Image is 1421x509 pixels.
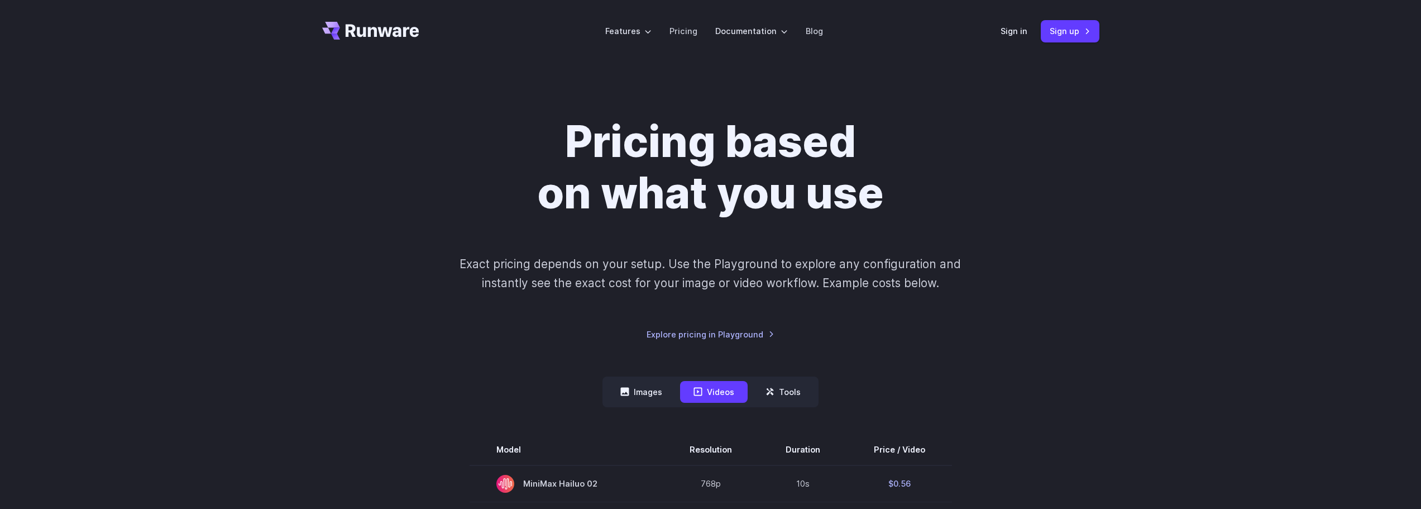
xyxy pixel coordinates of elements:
[663,434,759,465] th: Resolution
[680,381,748,403] button: Videos
[752,381,814,403] button: Tools
[470,434,663,465] th: Model
[806,25,823,37] a: Blog
[663,465,759,502] td: 768p
[647,328,774,341] a: Explore pricing in Playground
[322,22,419,40] a: Go to /
[1041,20,1099,42] a: Sign up
[496,475,636,493] span: MiniMax Hailuo 02
[847,465,952,502] td: $0.56
[605,25,652,37] label: Features
[715,25,788,37] label: Documentation
[1001,25,1027,37] a: Sign in
[438,255,982,292] p: Exact pricing depends on your setup. Use the Playground to explore any configuration and instantl...
[607,381,676,403] button: Images
[400,116,1022,219] h1: Pricing based on what you use
[759,434,847,465] th: Duration
[847,434,952,465] th: Price / Video
[669,25,697,37] a: Pricing
[759,465,847,502] td: 10s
